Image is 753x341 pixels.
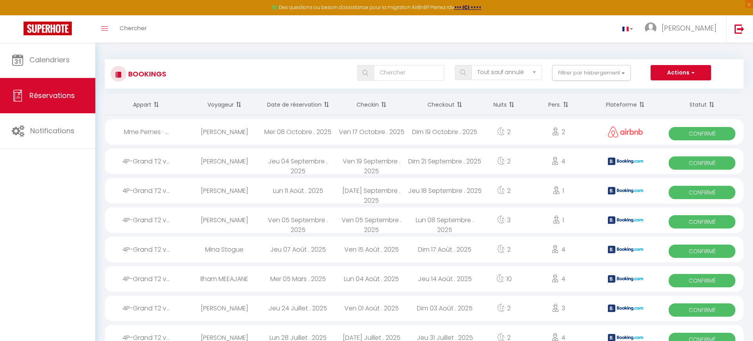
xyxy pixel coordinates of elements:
th: Sort by nights [482,94,526,115]
th: Sort by status [660,94,744,115]
a: ... [PERSON_NAME] [639,15,726,43]
span: Notifications [30,126,75,136]
th: Sort by guest [188,94,261,115]
th: Sort by booking date [261,94,335,115]
th: Sort by rentals [105,94,188,115]
button: Filtrer par hébergement [552,65,631,81]
span: [PERSON_NAME] [662,23,717,33]
img: Super Booking [24,22,72,35]
img: logout [735,24,744,34]
a: >>> ICI <<<< [454,4,482,11]
th: Sort by channel [590,94,660,115]
a: Chercher [114,15,153,43]
th: Sort by checkin [335,94,408,115]
th: Sort by people [526,94,590,115]
h3: Bookings [126,65,166,83]
img: ... [645,22,657,34]
span: Chercher [120,24,147,32]
input: Chercher [374,65,444,81]
button: Actions [651,65,711,81]
th: Sort by checkout [408,94,482,115]
span: Réservations [29,91,75,100]
span: Calendriers [29,55,70,65]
